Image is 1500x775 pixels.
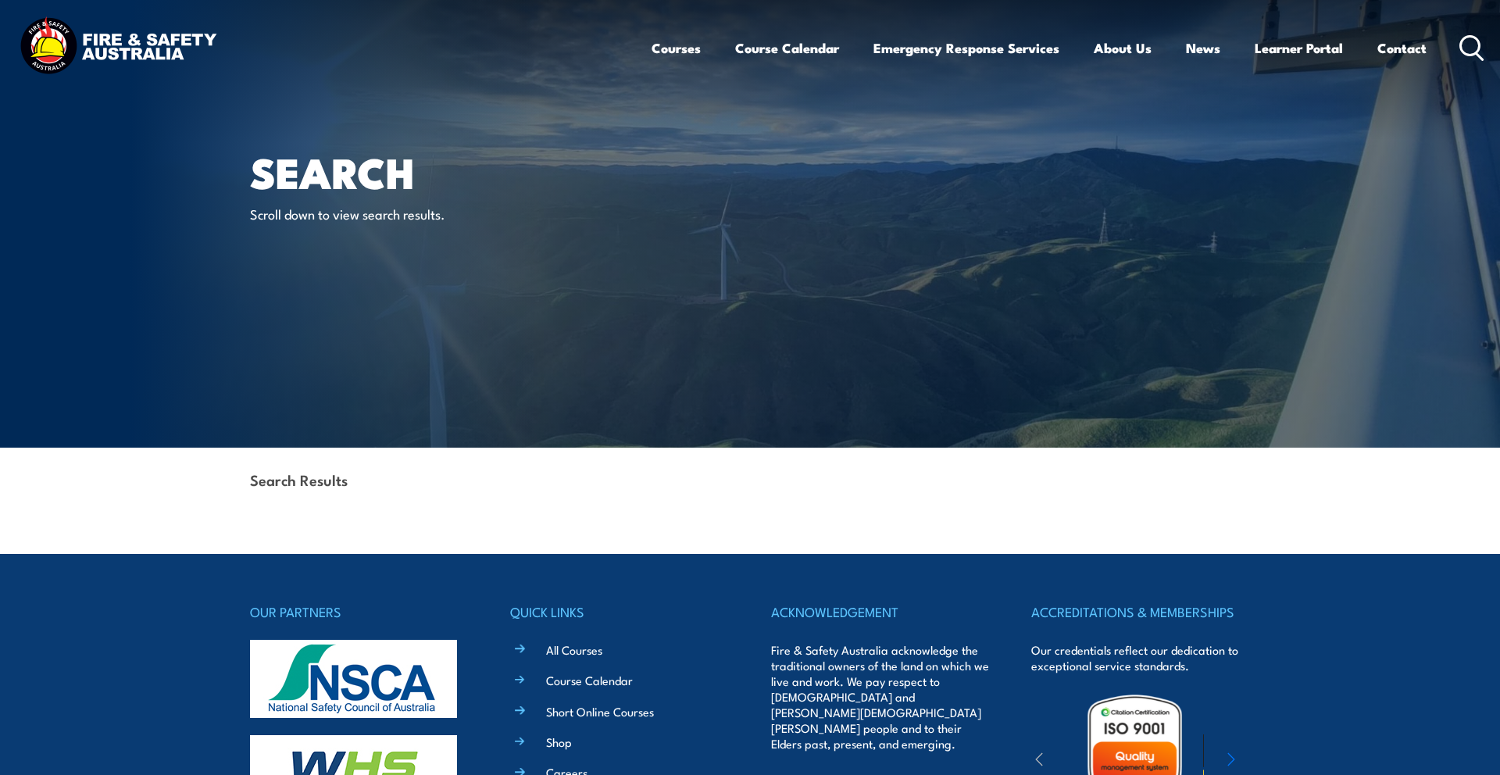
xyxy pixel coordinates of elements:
[652,27,701,69] a: Courses
[546,672,633,688] a: Course Calendar
[546,703,654,720] a: Short Online Courses
[546,641,602,658] a: All Courses
[1031,642,1250,673] p: Our credentials reflect our dedication to exceptional service standards.
[250,205,535,223] p: Scroll down to view search results.
[735,27,839,69] a: Course Calendar
[250,469,348,490] strong: Search Results
[250,153,636,190] h1: Search
[1031,601,1250,623] h4: ACCREDITATIONS & MEMBERSHIPS
[1186,27,1220,69] a: News
[250,601,469,623] h4: OUR PARTNERS
[1094,27,1152,69] a: About Us
[1255,27,1343,69] a: Learner Portal
[546,734,572,750] a: Shop
[510,601,729,623] h4: QUICK LINKS
[873,27,1059,69] a: Emergency Response Services
[771,601,990,623] h4: ACKNOWLEDGEMENT
[771,642,990,752] p: Fire & Safety Australia acknowledge the traditional owners of the land on which we live and work....
[250,640,457,718] img: nsca-logo-footer
[1377,27,1427,69] a: Contact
